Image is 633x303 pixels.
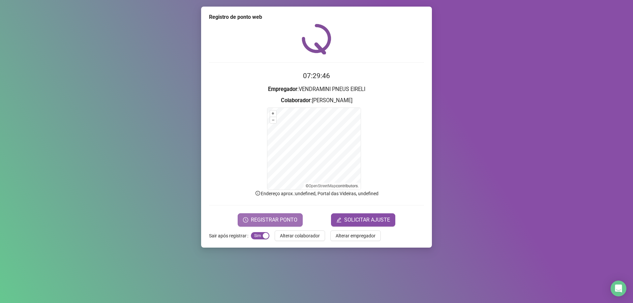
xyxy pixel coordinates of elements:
img: QRPoint [302,24,331,54]
button: REGISTRAR PONTO [238,213,303,227]
h3: : VENDRAMINI PNEUS EIRELI [209,85,424,94]
a: OpenStreetMap [309,184,336,188]
h3: : [PERSON_NAME] [209,96,424,105]
span: Alterar colaborador [280,232,320,239]
button: editSOLICITAR AJUSTE [331,213,395,227]
p: Endereço aprox. : undefined, Portal das Videiras, undefined [209,190,424,197]
button: + [270,110,276,117]
strong: Colaborador [281,97,311,104]
button: Alterar empregador [330,230,381,241]
div: Open Intercom Messenger [611,281,626,296]
li: © contributors. [306,184,359,188]
span: clock-circle [243,217,248,223]
div: Registro de ponto web [209,13,424,21]
span: REGISTRAR PONTO [251,216,297,224]
span: SOLICITAR AJUSTE [344,216,390,224]
span: info-circle [255,190,261,196]
button: Alterar colaborador [275,230,325,241]
label: Sair após registrar [209,230,251,241]
span: Alterar empregador [336,232,376,239]
time: 07:29:46 [303,72,330,80]
button: – [270,117,276,123]
strong: Empregador [268,86,297,92]
span: edit [336,217,342,223]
